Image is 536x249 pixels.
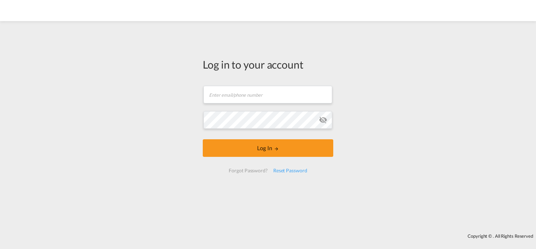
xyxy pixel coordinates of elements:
div: Reset Password [270,164,310,177]
md-icon: icon-eye-off [319,116,327,124]
div: Log in to your account [203,57,333,72]
input: Enter email/phone number [203,86,332,103]
button: LOGIN [203,139,333,157]
div: Forgot Password? [226,164,270,177]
